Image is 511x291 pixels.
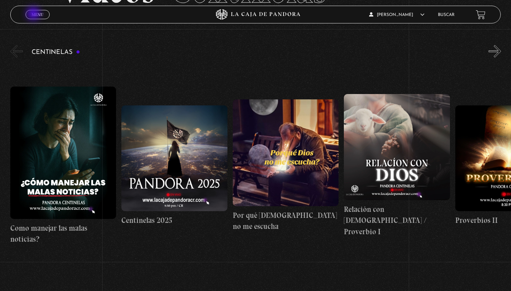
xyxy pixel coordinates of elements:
h4: Centinelas 2025 [121,215,227,226]
span: [PERSON_NAME] [369,13,424,17]
a: Por qué [DEMOGRAPHIC_DATA] no me escucha [233,63,339,269]
button: Next [489,45,501,57]
button: Previous [10,45,23,57]
a: Relación con [DEMOGRAPHIC_DATA] / Proverbio I [344,63,450,269]
h4: Relación con [DEMOGRAPHIC_DATA] / Proverbio I [344,204,450,237]
h4: Como manejar las malas noticias? [10,223,116,245]
a: Buscar [438,13,455,17]
a: View your shopping cart [476,10,485,20]
h4: Por qué [DEMOGRAPHIC_DATA] no me escucha [233,210,339,232]
span: Cerrar [29,18,46,23]
h3: Centinelas [32,49,80,56]
span: Menu [32,12,43,17]
a: Como manejar las malas noticias? [10,63,116,269]
a: Centinelas 2025 [121,63,227,269]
